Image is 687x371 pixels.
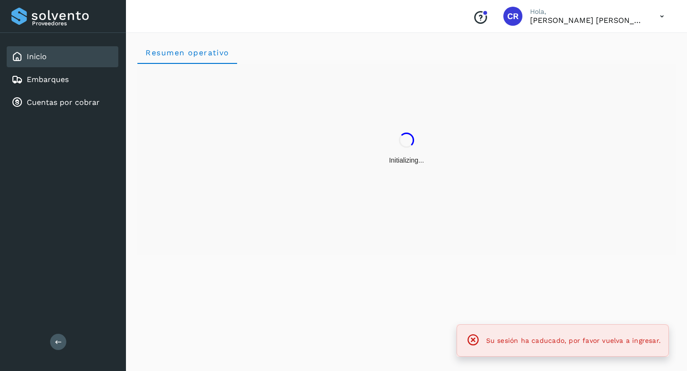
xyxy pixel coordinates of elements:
[27,52,47,61] a: Inicio
[530,16,645,25] p: CARLOS RODOLFO BELLI PEDRAZA
[27,75,69,84] a: Embarques
[486,337,661,344] span: Su sesión ha caducado, por favor vuelva a ingresar.
[530,8,645,16] p: Hola,
[27,98,100,107] a: Cuentas por cobrar
[7,69,118,90] div: Embarques
[32,20,114,27] p: Proveedores
[145,48,229,57] span: Resumen operativo
[7,92,118,113] div: Cuentas por cobrar
[7,46,118,67] div: Inicio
